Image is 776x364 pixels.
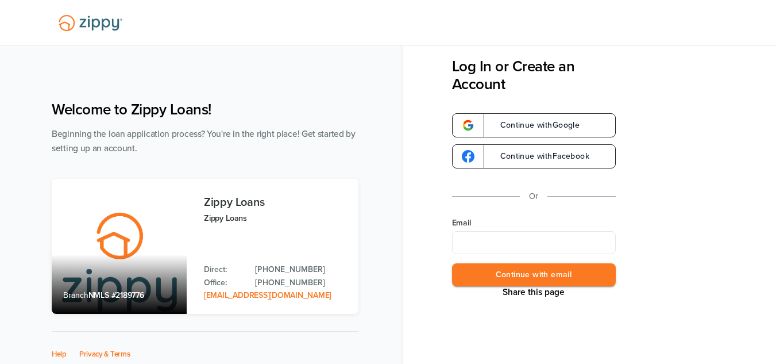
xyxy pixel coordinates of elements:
[452,58,616,93] h3: Log In or Create an Account
[204,196,347,209] h3: Zippy Loans
[462,119,474,132] img: google-logo
[204,290,331,300] a: Email Address: zippyguide@zippymh.com
[52,101,358,118] h1: Welcome to Zippy Loans!
[489,121,580,129] span: Continue with Google
[489,152,589,160] span: Continue with Facebook
[452,113,616,137] a: google-logoContinue withGoogle
[255,277,347,289] a: Office Phone: 512-975-2947
[52,350,67,359] a: Help
[452,144,616,168] a: google-logoContinue withFacebook
[255,263,347,276] a: Direct Phone: 512-975-2947
[529,189,538,204] p: Or
[204,212,347,225] p: Zippy Loans
[204,263,244,276] p: Direct:
[52,129,356,154] span: Beginning the loan application process? You're in the right place! Get started by setting up an a...
[499,286,568,298] button: Share This Page
[204,277,244,289] p: Office:
[79,350,130,359] a: Privacy & Terms
[452,231,616,254] input: Email Address
[452,263,616,287] button: Continue with email
[88,290,144,300] span: NMLS #2189776
[63,290,88,300] span: Branch
[52,10,129,36] img: Lender Logo
[462,150,474,163] img: google-logo
[452,217,616,229] label: Email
